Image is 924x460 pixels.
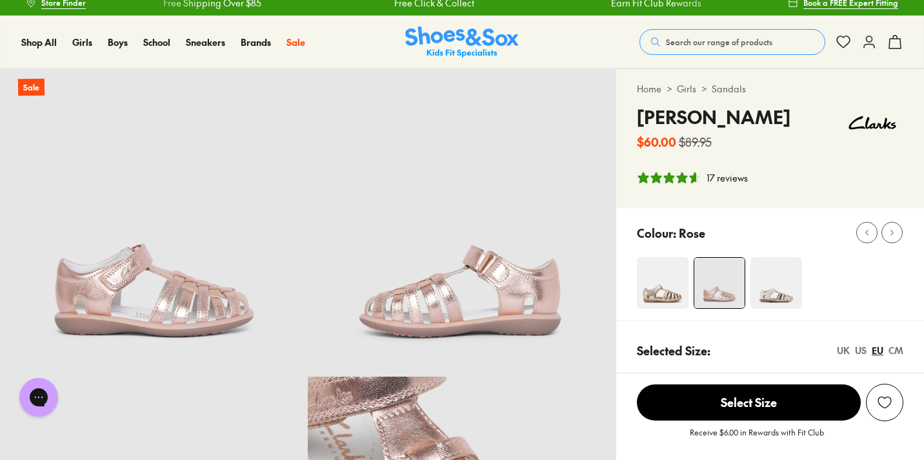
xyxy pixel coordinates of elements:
[837,344,850,357] div: UK
[666,36,772,48] span: Search our range of products
[866,384,903,421] button: Add to Wishlist
[707,171,748,185] div: 17 reviews
[286,36,305,48] span: Sale
[637,82,661,96] a: Home
[679,224,705,242] p: Rose
[637,384,861,421] span: Select Size
[13,373,65,421] iframe: Gorgias live chat messenger
[872,344,883,357] div: EU
[637,82,903,96] div: > >
[694,258,745,308] img: 4-504032_1
[712,82,746,96] a: Sandals
[637,370,903,385] div: Toddler
[72,36,92,48] span: Girls
[637,224,676,242] p: Colour:
[637,133,676,151] b: $60.00
[308,68,616,377] img: 5-504033_1
[637,384,861,421] button: Select Size
[690,426,824,450] p: Receive $6.00 in Rewards with Fit Club
[21,36,57,49] a: Shop All
[637,342,710,359] p: Selected Size:
[750,257,802,309] img: Phoebe White/Goldmetallic
[143,36,170,48] span: School
[21,36,57,48] span: Shop All
[72,36,92,49] a: Girls
[286,36,305,49] a: Sale
[677,82,696,96] a: Girls
[405,26,519,58] img: SNS_Logo_Responsive.svg
[143,36,170,49] a: School
[241,36,271,48] span: Brands
[108,36,128,49] a: Boys
[186,36,225,48] span: Sneakers
[679,133,712,151] s: $89.95
[405,26,519,58] a: Shoes & Sox
[637,257,688,309] img: 4-556804_1
[637,171,748,185] button: 4.76 stars, 17 ratings
[18,79,45,96] p: Sale
[637,103,790,131] h4: [PERSON_NAME]
[841,103,903,142] img: Vendor logo
[241,36,271,49] a: Brands
[889,344,903,357] div: CM
[639,29,825,55] button: Search our range of products
[186,36,225,49] a: Sneakers
[108,36,128,48] span: Boys
[855,344,867,357] div: US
